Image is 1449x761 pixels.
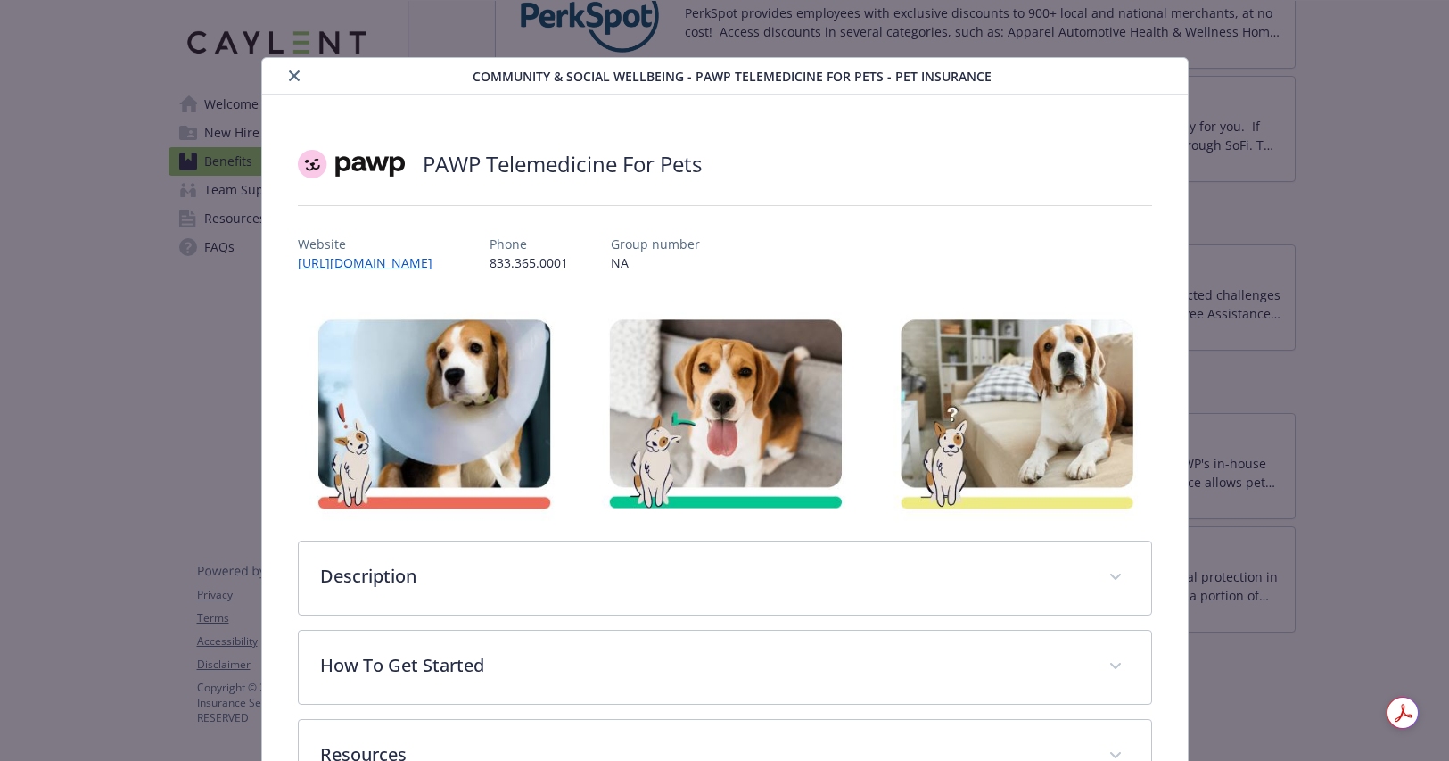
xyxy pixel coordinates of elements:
[320,652,1087,679] p: How To Get Started
[611,253,700,272] p: NA
[298,254,447,271] a: [URL][DOMAIN_NAME]
[490,253,568,272] p: 833.365.0001
[299,631,1151,704] div: How To Get Started
[423,149,702,179] h2: PAWP Telemedicine For Pets
[298,301,1152,526] img: banner
[473,67,992,86] span: Community & Social Wellbeing - PAWP Telemedicine For Pets - Pet Insurance
[299,542,1151,615] div: Description
[298,137,405,191] img: Pawp
[298,235,447,253] p: Website
[490,235,568,253] p: Phone
[284,65,305,87] button: close
[320,563,1087,590] p: Description
[611,235,700,253] p: Group number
